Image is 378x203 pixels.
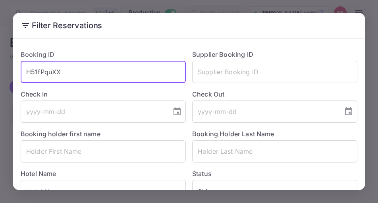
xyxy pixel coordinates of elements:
[192,50,253,58] label: Supplier Booking ID
[21,130,100,138] label: Booking holder first name
[21,170,56,178] label: Hotel Name
[21,89,186,99] label: Check In
[21,140,186,162] input: Holder First Name
[21,50,55,58] label: Booking ID
[192,140,357,162] input: Holder Last Name
[21,61,186,83] input: Booking ID
[21,180,186,202] input: Hotel Name
[169,104,185,120] button: Choose date
[192,169,357,178] label: Status
[341,104,357,120] button: Choose date
[21,101,166,123] input: yyyy-mm-dd
[192,89,357,99] label: Check Out
[192,61,357,83] input: Supplier Booking ID
[13,13,365,38] h2: Filter Reservations
[192,130,274,138] label: Booking Holder Last Name
[192,101,337,123] input: yyyy-mm-dd
[192,180,357,202] div: ALL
